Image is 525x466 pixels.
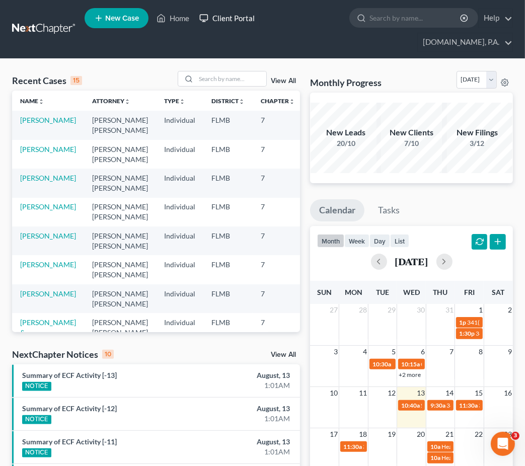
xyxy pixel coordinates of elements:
div: New Filings [442,127,512,138]
span: 10 [329,387,339,399]
span: Fri [464,288,475,296]
button: day [369,234,390,248]
span: 7 [448,346,455,358]
td: Individual [156,284,203,313]
a: Chapterunfold_more [261,97,295,105]
i: unfold_more [239,99,245,105]
td: 7 [253,169,303,197]
span: 10:30a [372,360,391,368]
span: 9:30a [430,402,445,409]
span: 10:40a [401,402,420,409]
td: FLMB [203,284,253,313]
span: 341(a) meeting [363,443,403,450]
span: 31 [444,304,455,316]
span: 1:30p [459,330,475,337]
td: Individual [156,313,203,352]
span: Tue [376,288,389,296]
i: unfold_more [38,99,44,105]
a: Attorneyunfold_more [92,97,130,105]
span: 10a [430,454,440,461]
a: Nameunfold_more [20,97,44,105]
a: Districtunfold_more [211,97,245,105]
td: FLMB [203,198,253,226]
td: Individual [156,198,203,226]
div: 20/10 [311,138,381,148]
button: month [317,234,344,248]
div: NOTICE [22,382,51,391]
span: 4 [362,346,368,358]
td: FLMB [203,169,253,197]
span: 3 [511,432,519,440]
div: 15 [70,76,82,85]
i: unfold_more [289,99,295,105]
i: unfold_more [179,99,185,105]
td: 7 [253,284,303,313]
span: Mon [345,288,362,296]
td: Individual [156,226,203,255]
a: [PERSON_NAME] & [PERSON_NAME] [20,318,76,347]
a: [PERSON_NAME] [20,289,76,298]
td: 7 [253,111,303,139]
div: Recent Cases [12,74,82,87]
span: 18 [358,428,368,440]
a: Home [152,9,194,27]
button: week [344,234,369,248]
span: 3 [333,346,339,358]
td: 7 [253,226,303,255]
td: 7 [253,198,303,226]
h2: [DATE] [395,256,428,267]
span: Wed [403,288,420,296]
span: 8 [478,346,484,358]
span: 15 [474,387,484,399]
a: [PERSON_NAME] [20,260,76,269]
span: 341(a) meeting [476,330,515,337]
a: View All [271,351,296,358]
td: Individual [156,140,203,169]
a: Tasks [369,199,409,221]
a: Client Portal [194,9,260,27]
a: +2 more [399,371,421,378]
span: 27 [329,304,339,316]
td: [PERSON_NAME] [PERSON_NAME] [84,226,156,255]
td: FLMB [203,111,253,139]
input: Search by name... [196,71,266,86]
a: Summary of ECF Activity [-12] [22,404,117,413]
div: NOTICE [22,448,51,457]
span: 6 [420,346,426,358]
span: Hearing [441,443,463,450]
td: [PERSON_NAME] [PERSON_NAME] [84,313,156,352]
span: Thu [433,288,448,296]
div: New Clients [377,127,447,138]
span: Signing Date for [PERSON_NAME] [421,402,511,409]
span: Hearing [392,360,413,368]
td: FLMB [203,255,253,284]
span: Hearing [441,454,463,461]
td: 7 [253,140,303,169]
a: Help [479,9,512,27]
span: 20 [416,428,426,440]
span: 28 [358,304,368,316]
span: 341(a) meeting [467,319,507,326]
div: August, 13 [207,437,290,447]
span: 1 [478,304,484,316]
a: [PERSON_NAME] [20,231,76,240]
a: Summary of ECF Activity [-13] [22,371,117,379]
div: 3/12 [442,138,512,148]
a: Calendar [310,199,364,221]
span: 23 [503,428,513,440]
a: Typeunfold_more [164,97,185,105]
span: New Case [105,15,139,22]
td: FLMB [203,226,253,255]
td: [PERSON_NAME] [PERSON_NAME] [84,198,156,226]
td: 7 [253,313,303,352]
div: NOTICE [22,415,51,424]
td: [PERSON_NAME] [PERSON_NAME] [84,111,156,139]
a: [PERSON_NAME] [20,202,76,211]
a: View All [271,77,296,85]
div: 1:01AM [207,380,290,391]
span: 10:15a [401,360,420,368]
div: August, 13 [207,404,290,414]
span: Sun [317,288,332,296]
div: 10 [102,350,114,359]
a: [DOMAIN_NAME], P.A. [418,33,512,51]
